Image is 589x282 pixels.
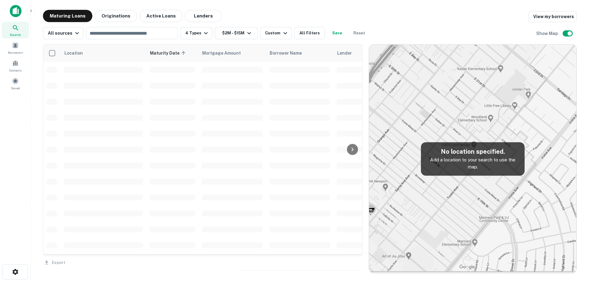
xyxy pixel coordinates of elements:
[202,49,249,57] span: Mortgage Amount
[2,22,29,38] a: Search
[266,44,333,62] th: Borrower Name
[528,11,577,22] a: View my borrowers
[48,29,81,37] div: All sources
[140,10,183,22] button: Active Loans
[43,10,92,22] button: Maturing Loans
[146,44,198,62] th: Maturity Date
[150,49,187,57] span: Maturity Date
[2,75,29,92] a: Saved
[558,233,589,262] iframe: Chat Widget
[180,27,212,39] button: 4 Types
[265,29,289,37] div: Custom
[260,27,291,39] button: Custom
[337,49,352,57] span: Lender
[2,57,29,74] a: Contacts
[215,27,258,39] button: $2M - $15M
[349,27,369,39] button: Reset
[11,86,20,91] span: Saved
[2,40,29,56] a: Borrowers
[8,50,23,55] span: Borrowers
[60,44,146,62] th: Location
[9,68,21,73] span: Contacts
[64,49,83,57] span: Location
[95,10,137,22] button: Originations
[294,27,325,39] button: All Filters
[333,44,432,62] th: Lender
[426,156,520,171] p: Add a location to your search to use the map.
[426,147,520,156] h5: No location specified.
[198,44,266,62] th: Mortgage Amount
[369,44,576,273] img: map-placeholder.webp
[185,10,222,22] button: Lenders
[10,32,21,37] span: Search
[10,5,21,17] img: capitalize-icon.png
[536,30,559,37] h6: Show Map
[43,27,83,39] button: All sources
[327,27,347,39] button: Save your search to get updates of matches that match your search criteria.
[270,49,302,57] span: Borrower Name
